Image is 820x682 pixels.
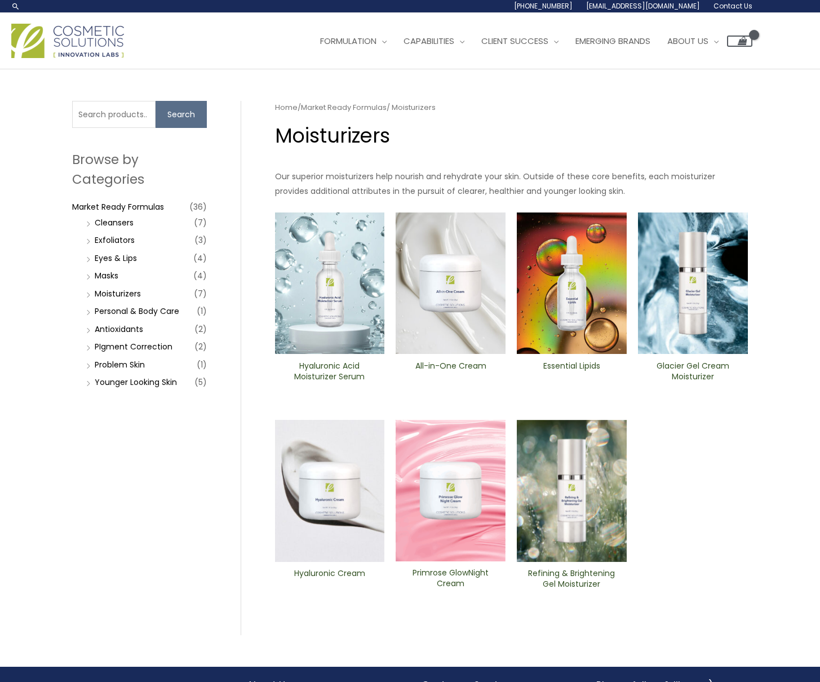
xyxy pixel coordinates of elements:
[95,359,145,370] a: Problem Skin
[189,199,207,215] span: (36)
[95,324,143,335] a: Antioxidants
[526,568,617,590] h2: Refining & Brightening Gel Moisturizer
[197,303,207,319] span: (1)
[648,361,738,386] a: Glacier Gel Cream Moisturizer
[404,35,454,47] span: Capabilities
[11,24,124,58] img: Cosmetic Solutions Logo
[526,568,617,594] a: Refining & Brightening Gel Moisturizer
[638,212,748,355] img: Glacier Gel Moisturizer
[95,341,172,352] a: PIgment Correction
[395,24,473,58] a: Capabilities
[284,361,375,382] h2: Hyaluronic Acid Moisturizer Serum
[72,101,156,128] input: Search products…
[95,234,135,246] a: Exfoliators
[405,361,496,382] h2: All-in-One ​Cream
[194,215,207,231] span: (7)
[194,321,207,337] span: (2)
[727,36,752,47] a: View Shopping Cart, empty
[303,24,752,58] nav: Site Navigation
[301,102,387,113] a: Market Ready Formulas
[275,420,385,562] img: Hyaluronic Cream
[194,374,207,390] span: (5)
[312,24,395,58] a: Formulation
[396,420,506,561] img: Primrose Glow Night Cream
[481,35,548,47] span: Client Success
[517,212,627,355] img: Essential Lipids
[648,361,738,382] h2: Glacier Gel Cream Moisturizer
[275,169,748,198] p: Our superior moisturizers help nourish and rehydrate your skin. Outside of these core benefits, e...
[405,361,496,386] a: All-in-One ​Cream
[575,35,650,47] span: Emerging Brands
[95,377,177,388] a: Younger Looking Skin
[11,2,20,11] a: Search icon link
[193,250,207,266] span: (4)
[659,24,727,58] a: About Us
[95,270,118,281] a: Masks
[95,217,134,228] a: Cleansers
[197,357,207,373] span: (1)
[320,35,376,47] span: Formulation
[156,101,207,128] button: Search
[396,212,506,355] img: All In One Cream
[275,122,748,149] h1: Moisturizers
[405,568,496,589] h2: Primrose GlowNight Cream
[567,24,659,58] a: Emerging Brands
[284,361,375,386] a: Hyaluronic Acid Moisturizer Serum
[194,232,207,248] span: (3)
[284,568,375,590] h2: Hyaluronic Cream
[72,201,164,212] a: Market Ready Formulas
[526,361,617,382] h2: Essential Lipids
[405,568,496,593] a: Primrose GlowNight Cream
[667,35,708,47] span: About Us
[72,150,207,188] h2: Browse by Categories
[473,24,567,58] a: Client Success
[586,1,700,11] span: [EMAIL_ADDRESS][DOMAIN_NAME]
[514,1,573,11] span: [PHONE_NUMBER]
[193,268,207,284] span: (4)
[517,420,627,562] img: Refining and Brightening Gel Moisturizer
[275,212,385,355] img: Hyaluronic moisturizer Serum
[194,286,207,302] span: (7)
[95,305,179,317] a: Personal & Body Care
[194,339,207,355] span: (2)
[95,253,137,264] a: Eyes & Lips
[275,101,748,114] nav: Breadcrumb
[275,102,298,113] a: Home
[713,1,752,11] span: Contact Us
[284,568,375,594] a: Hyaluronic Cream
[526,361,617,386] a: Essential Lipids
[95,288,141,299] a: Moisturizers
